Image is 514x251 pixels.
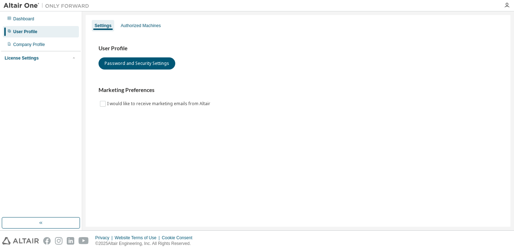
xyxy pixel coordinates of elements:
[121,23,161,29] div: Authorized Machines
[55,237,62,245] img: instagram.svg
[95,235,115,241] div: Privacy
[99,45,498,52] h3: User Profile
[67,237,74,245] img: linkedin.svg
[95,241,197,247] p: © 2025 Altair Engineering, Inc. All Rights Reserved.
[95,23,111,29] div: Settings
[115,235,162,241] div: Website Terms of Use
[43,237,51,245] img: facebook.svg
[99,87,498,94] h3: Marketing Preferences
[79,237,89,245] img: youtube.svg
[13,42,45,47] div: Company Profile
[107,99,212,108] label: I would like to receive marketing emails from Altair
[5,55,39,61] div: License Settings
[13,29,37,35] div: User Profile
[162,235,196,241] div: Cookie Consent
[99,57,175,70] button: Password and Security Settings
[4,2,93,9] img: Altair One
[2,237,39,245] img: altair_logo.svg
[13,16,34,22] div: Dashboard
